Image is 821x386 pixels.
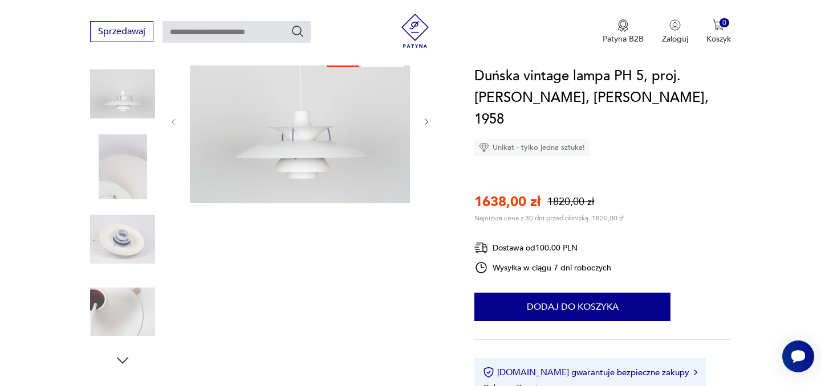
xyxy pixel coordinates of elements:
[479,142,489,153] img: Ikona diamentu
[474,261,611,274] div: Wysyłka w ciągu 7 dni roboczych
[706,34,731,44] p: Koszyk
[90,21,153,42] button: Sprzedawaj
[483,367,697,378] button: [DOMAIN_NAME] gwarantuje bezpieczne zakupy
[669,19,681,31] img: Ikonka użytkownika
[474,65,730,130] h1: Duńska vintage lampa PH 5, proj. [PERSON_NAME], [PERSON_NAME], 1958
[713,19,724,31] img: Ikona koszyka
[90,280,155,344] img: Zdjęcie produktu Duńska vintage lampa PH 5, proj. Poul Henningsen, Louis Poulsen, 1958
[474,293,670,321] button: Dodaj do koszyka
[291,24,304,38] button: Szukaj
[706,19,731,44] button: 0Koszyk
[617,19,629,32] img: Ikona medalu
[603,19,644,44] button: Patyna B2B
[662,19,688,44] button: Zaloguj
[694,369,697,375] img: Ikona strzałki w prawo
[90,134,155,199] img: Zdjęcie produktu Duńska vintage lampa PH 5, proj. Poul Henningsen, Louis Poulsen, 1958
[190,39,410,203] img: Zdjęcie produktu Duńska vintage lampa PH 5, proj. Poul Henningsen, Louis Poulsen, 1958
[90,61,155,126] img: Zdjęcie produktu Duńska vintage lampa PH 5, proj. Poul Henningsen, Louis Poulsen, 1958
[398,14,432,48] img: Patyna - sklep z meblami i dekoracjami vintage
[662,34,688,44] p: Zaloguj
[474,192,540,211] p: 1638,00 zł
[90,207,155,272] img: Zdjęcie produktu Duńska vintage lampa PH 5, proj. Poul Henningsen, Louis Poulsen, 1958
[474,241,611,255] div: Dostawa od 100,00 PLN
[547,195,594,209] p: 1820,00 zł
[474,213,624,223] p: Najniższa cena z 30 dni przed obniżką: 1820,00 zł
[474,241,488,255] img: Ikona dostawy
[782,340,814,372] iframe: Smartsupp widget button
[603,19,644,44] a: Ikona medaluPatyna B2B
[90,28,153,36] a: Sprzedawaj
[474,139,590,156] div: Unikat - tylko jedna sztuka!
[483,367,494,378] img: Ikona certyfikatu
[603,34,644,44] p: Patyna B2B
[720,18,729,28] div: 0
